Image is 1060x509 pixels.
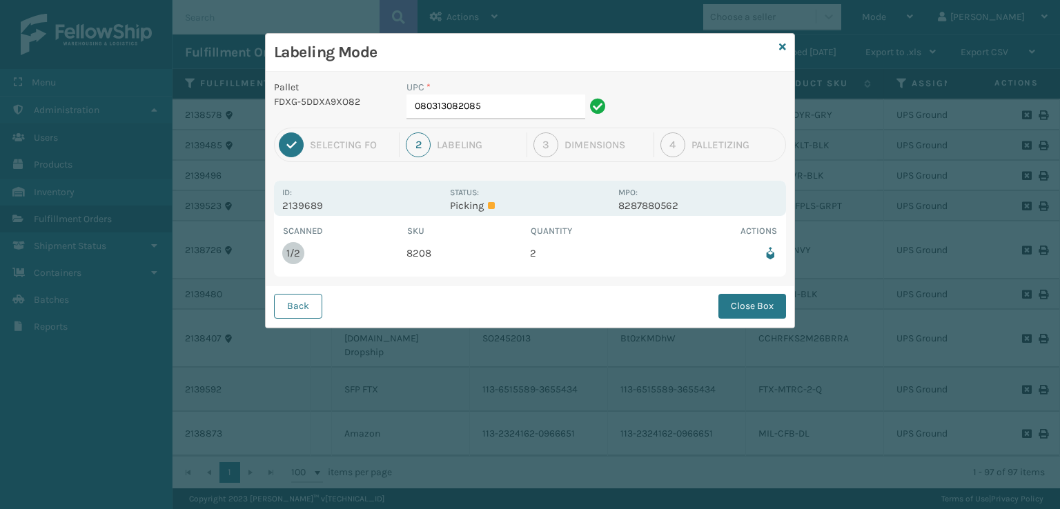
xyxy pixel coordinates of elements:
button: Back [274,294,322,319]
th: Scanned [282,224,406,238]
div: Palletizing [691,139,781,151]
div: 1 [279,132,304,157]
p: FDXG-5DDXA9XO82 [274,94,390,109]
div: Selecting FO [310,139,393,151]
th: SKU [406,224,531,238]
div: 4 [660,132,685,157]
th: Quantity [530,224,654,238]
p: Picking [450,199,609,212]
p: Pallet [274,80,390,94]
label: Id: [282,188,292,197]
button: Close Box [718,294,786,319]
div: 3 [533,132,558,157]
div: Dimensions [565,139,647,151]
p: 8287880562 [618,199,778,212]
label: Status: [450,188,479,197]
td: 8208 [406,238,531,268]
td: 2 [530,238,654,268]
div: 2 [406,132,431,157]
p: 2139689 [282,199,442,212]
div: 1/2 [286,247,300,259]
td: Remove from box [654,238,778,268]
h3: Labeling Mode [274,42,774,63]
label: MPO: [618,188,638,197]
div: Labeling [437,139,520,151]
label: UPC [406,80,431,94]
th: Actions [654,224,778,238]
